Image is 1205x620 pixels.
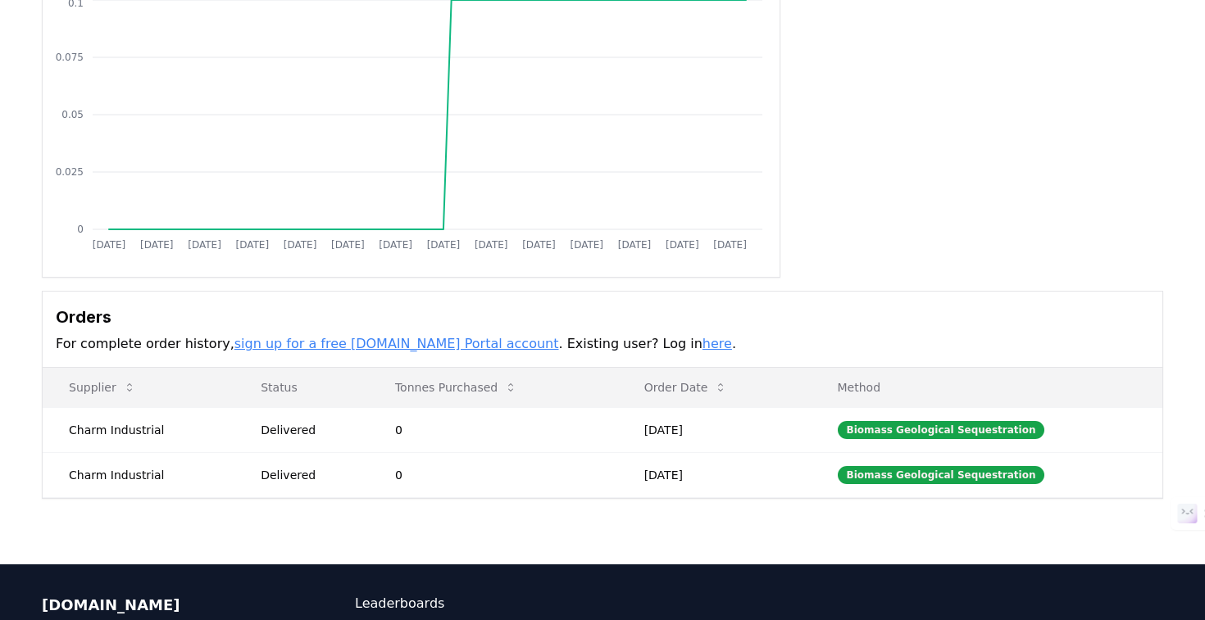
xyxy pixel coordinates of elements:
[56,52,84,63] tspan: 0.075
[703,336,732,351] a: here
[43,407,234,452] td: Charm Industrial
[369,407,618,452] td: 0
[355,594,602,613] a: Leaderboards
[369,452,618,497] td: 0
[570,239,603,251] tspan: [DATE]
[713,239,747,251] tspan: [DATE]
[838,466,1045,484] div: Biomass Geological Sequestration
[234,336,559,351] a: sign up for a free [DOMAIN_NAME] Portal account
[77,224,84,235] tspan: 0
[284,239,317,251] tspan: [DATE]
[631,371,741,404] button: Order Date
[261,467,356,483] div: Delivered
[522,239,556,251] tspan: [DATE]
[42,594,289,617] p: [DOMAIN_NAME]
[427,239,461,251] tspan: [DATE]
[618,407,812,452] td: [DATE]
[331,239,365,251] tspan: [DATE]
[618,452,812,497] td: [DATE]
[475,239,508,251] tspan: [DATE]
[379,239,412,251] tspan: [DATE]
[140,239,174,251] tspan: [DATE]
[382,371,530,404] button: Tonnes Purchased
[56,305,1149,329] h3: Orders
[825,379,1149,396] p: Method
[56,334,1149,354] p: For complete order history, . Existing user? Log in .
[248,379,356,396] p: Status
[93,239,126,251] tspan: [DATE]
[666,239,699,251] tspan: [DATE]
[261,422,356,438] div: Delivered
[56,166,84,178] tspan: 0.025
[838,421,1045,439] div: Biomass Geological Sequestration
[61,109,84,120] tspan: 0.05
[188,239,221,251] tspan: [DATE]
[236,239,270,251] tspan: [DATE]
[56,371,149,404] button: Supplier
[618,239,652,251] tspan: [DATE]
[43,452,234,497] td: Charm Industrial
